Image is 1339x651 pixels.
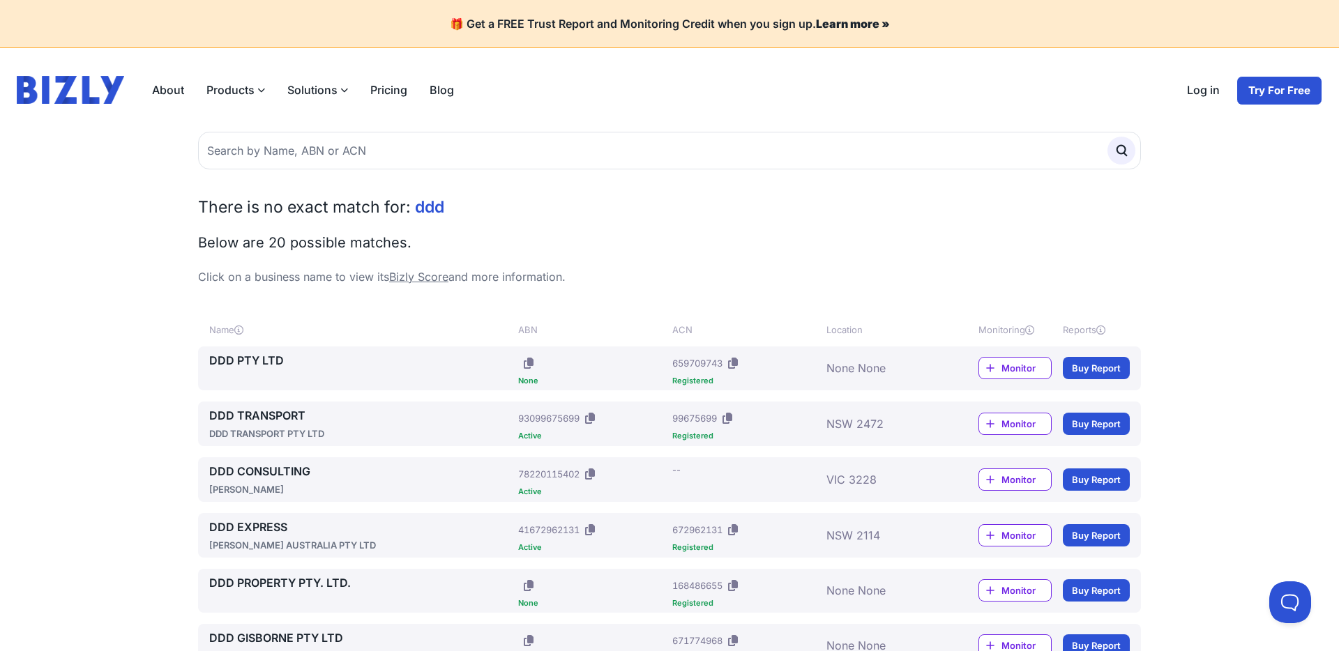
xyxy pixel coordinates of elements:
div: None None [826,352,937,385]
div: 671774968 [672,634,723,648]
a: About [141,76,195,104]
div: Registered [672,544,821,551]
div: 168486655 [672,579,723,592]
a: DDD EXPRESS [209,519,513,535]
div: Registered [672,432,821,440]
span: Monitor [1001,583,1051,597]
img: bizly_logo.svg [17,76,124,104]
span: ddd [415,197,444,217]
span: Monitor [1001,528,1051,542]
input: Search by Name, ABN or ACN [198,132,1141,169]
h4: 🎁 Get a FREE Trust Report and Monitoring Credit when you sign up. [17,17,1322,31]
div: Active [518,432,667,440]
label: Solutions [276,76,359,104]
div: Active [518,488,667,496]
a: Blog [418,76,465,104]
a: Buy Report [1063,468,1130,491]
iframe: Toggle Customer Support [1269,581,1311,623]
span: Monitor [1001,361,1051,375]
div: 93099675699 [518,411,580,425]
a: Buy Report [1063,357,1130,379]
label: Products [195,76,276,104]
a: DDD TRANSPORT [209,407,513,424]
a: Monitor [978,468,1052,491]
div: None [518,377,667,385]
div: 99675699 [672,411,717,425]
div: 41672962131 [518,523,580,537]
a: Buy Report [1063,579,1130,602]
a: Monitor [978,579,1052,602]
div: [PERSON_NAME] [209,482,513,496]
div: Reports [1063,323,1130,337]
span: Monitor [1001,417,1051,431]
div: -- [672,463,681,477]
div: Registered [672,377,821,385]
span: Below are 20 possible matches. [198,234,411,251]
span: There is no exact match for: [198,197,411,217]
div: DDD TRANSPORT PTY LTD [209,427,513,441]
a: Learn more » [816,17,890,31]
a: Monitor [978,357,1052,379]
div: Name [209,323,513,337]
div: Registered [672,599,821,607]
div: 672962131 [672,523,723,537]
span: Monitor [1001,473,1051,487]
div: NSW 2114 [826,519,937,552]
a: Monitor [978,413,1052,435]
div: VIC 3228 [826,463,937,496]
a: Try For Free [1236,76,1322,105]
div: None [518,599,667,607]
a: Buy Report [1063,524,1130,546]
div: 78220115402 [518,467,580,481]
div: Location [826,323,937,337]
a: Buy Report [1063,413,1130,435]
div: None None [826,574,937,607]
p: Click on a business name to view its and more information. [198,268,1141,285]
a: DDD PROPERTY PTY. LTD. [209,574,513,591]
a: DDD PTY LTD [209,352,513,369]
div: Active [518,544,667,551]
a: Bizly Score [389,270,448,284]
div: NSW 2472 [826,407,937,441]
div: ABN [518,323,667,337]
div: [PERSON_NAME] AUSTRALIA PTY LTD [209,538,513,552]
a: Monitor [978,524,1052,546]
div: 659709743 [672,356,723,370]
a: DDD GISBORNE PTY LTD [209,629,513,646]
a: DDD CONSULTING [209,463,513,480]
a: Pricing [359,76,418,104]
a: Log in [1176,76,1231,105]
div: ACN [672,323,821,337]
div: Monitoring [978,323,1052,337]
